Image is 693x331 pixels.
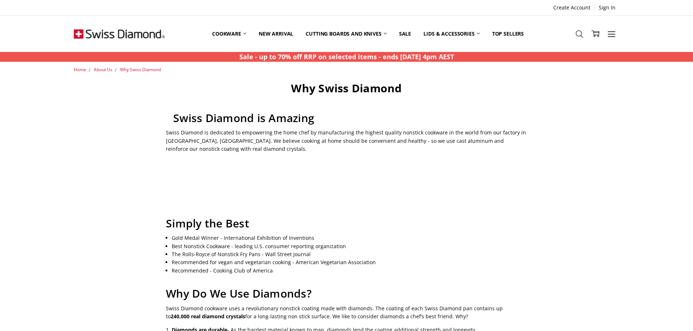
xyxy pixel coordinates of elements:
h2: Simply the Best [166,217,527,230]
a: Home [74,66,86,73]
li: The Rolls-Royce of Nonstick Fry Pans - Wall Street Journal [172,250,527,258]
a: Why Swiss Diamond [120,66,161,73]
a: Sale [393,17,417,50]
li: Gold Medal Winner - International Exhibition of Inventions [172,234,527,242]
strong: 240,000 real diamond crystals [171,313,245,320]
a: Lids & Accessories [417,17,486,50]
a: About Us [94,66,112,73]
h2: Why Do We Use Diamonds? [166,287,527,300]
a: Cookware [206,17,252,50]
strong: Sale - up to 70% off RRP on selected items - ends [DATE] 4pm AEST [239,52,454,61]
img: Free Shipping On Every Order [74,16,165,52]
p: Swiss Diamond is dedicated to empowering the home chef by manufacturing the highest quality nonst... [166,129,527,153]
a: Top Sellers [486,17,530,50]
a: Sign In [595,3,620,13]
a: New arrival [252,17,299,50]
li: Recommended for vegan and vegetarian cooking - American Vegetarian Association [172,258,527,266]
h1: Why Swiss Diamond [166,81,527,95]
li: Recommended - Cooking Club of America [172,267,527,275]
a: Cutting boards and knives [299,17,393,50]
a: Create Account [549,3,594,13]
li: Best Nonstick Cookware - leading U.S. consumer reporting organization [172,242,527,250]
p: Swiss Diamond cookware uses a revolutionary nonstick coating made with diamonds. The coating of e... [166,304,527,321]
h2: Swiss Diamond is Amazing [166,111,527,125]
